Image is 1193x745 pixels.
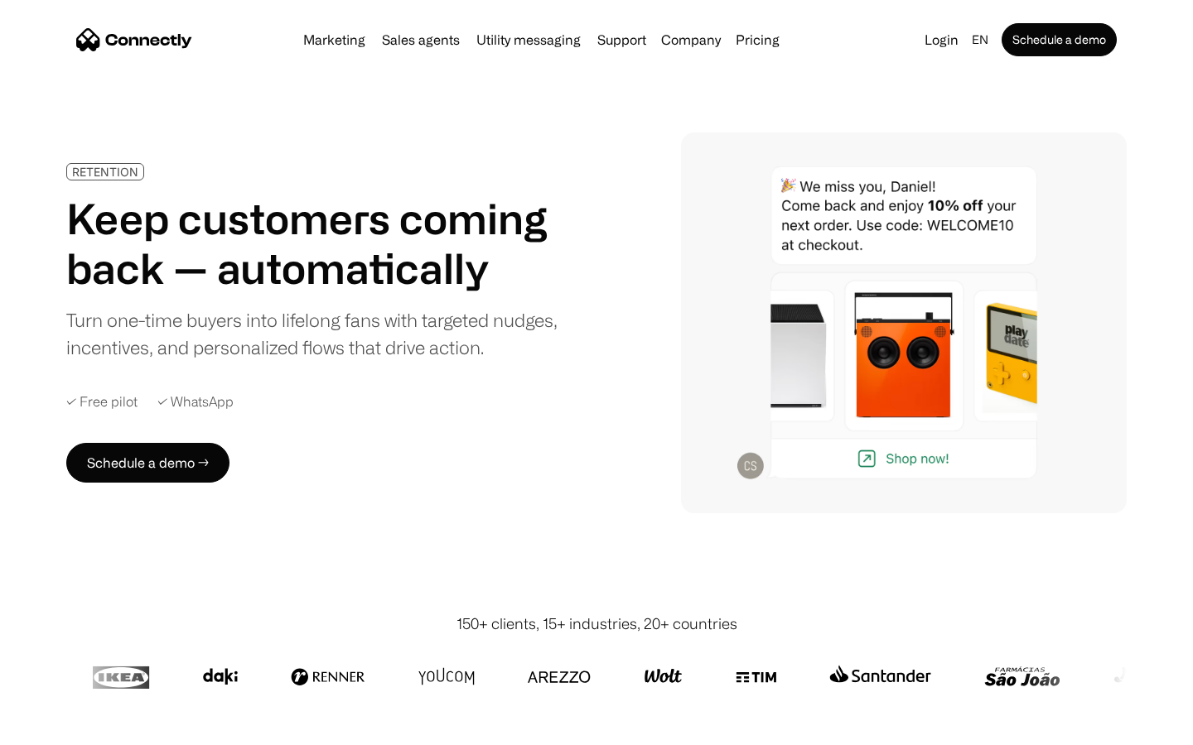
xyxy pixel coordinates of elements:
[66,443,229,483] a: Schedule a demo →
[33,716,99,739] ul: Language list
[17,714,99,739] aside: Language selected: English
[66,306,570,361] div: Turn one-time buyers into lifelong fans with targeted nudges, incentives, and personalized flows ...
[729,33,786,46] a: Pricing
[470,33,587,46] a: Utility messaging
[456,613,737,635] div: 150+ clients, 15+ industries, 20+ countries
[591,33,653,46] a: Support
[918,28,965,51] a: Login
[66,394,138,410] div: ✓ Free pilot
[297,33,372,46] a: Marketing
[157,394,234,410] div: ✓ WhatsApp
[375,33,466,46] a: Sales agents
[66,194,570,293] h1: Keep customers coming back — automatically
[661,28,721,51] div: Company
[972,28,988,51] div: en
[1002,23,1117,56] a: Schedule a demo
[72,166,138,178] div: RETENTION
